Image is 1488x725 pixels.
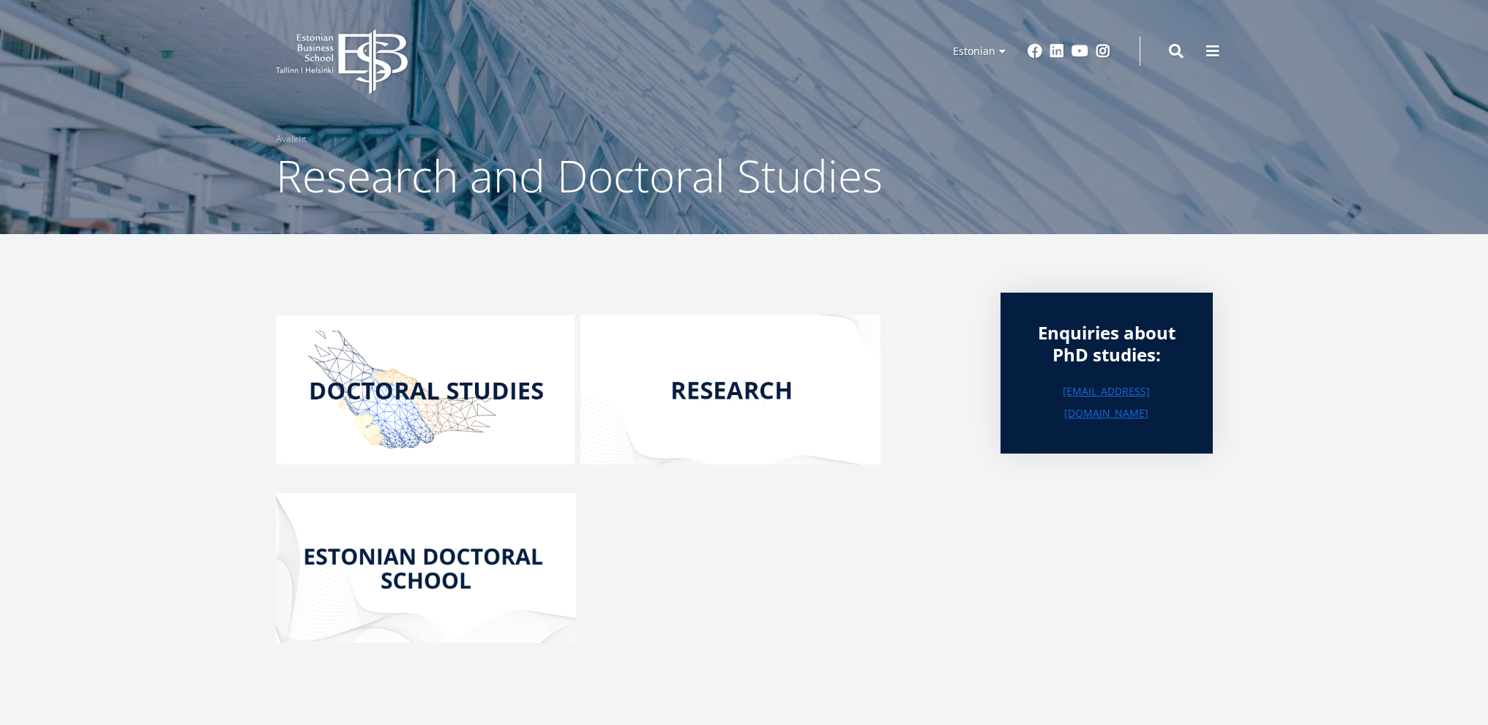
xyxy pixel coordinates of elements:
a: Linkedin [1050,44,1064,59]
span: Research and Doctoral Studies [276,146,883,206]
a: Youtube [1072,44,1088,59]
div: Enquiries about PhD studies: [1030,322,1184,366]
a: Facebook [1028,44,1042,59]
a: Instagram [1096,44,1110,59]
a: Avaleht [276,132,307,146]
a: [EMAIL_ADDRESS][DOMAIN_NAME] [1030,380,1184,424]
